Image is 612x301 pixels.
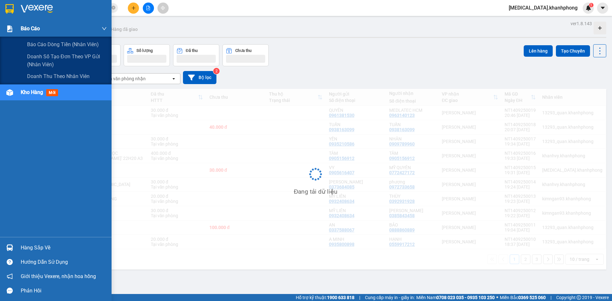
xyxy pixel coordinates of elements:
[21,25,40,32] span: Báo cáo
[590,3,592,7] span: 1
[436,295,495,300] strong: 0708 023 035 - 0935 103 250
[44,27,85,34] li: VP [PERSON_NAME]
[136,48,153,53] div: Số lượng
[7,259,13,265] span: question-circle
[3,3,92,15] li: [PERSON_NAME]
[102,75,146,82] div: Chọn văn phòng nhận
[7,288,13,294] span: message
[500,294,546,301] span: Miền Bắc
[7,273,13,279] span: notification
[21,286,107,296] div: Phản hồi
[550,294,551,301] span: |
[27,40,99,48] span: Báo cáo dòng tiền (nhân viên)
[131,6,136,10] span: plus
[161,6,165,10] span: aim
[27,53,107,68] span: Doanh số tạo đơn theo VP gửi (nhân viên)
[327,295,354,300] strong: 1900 633 818
[21,272,96,280] span: Giới thiệu Vexere, nhận hoa hồng
[222,44,269,66] button: Chưa thu
[594,22,606,34] div: Tạo kho hàng mới
[556,45,590,57] button: Tạo Chuyến
[112,6,115,10] span: close-circle
[524,45,553,57] button: Lên hàng
[496,296,498,299] span: ⚪️
[518,295,546,300] strong: 0369 525 060
[3,27,44,48] li: VP Văn Phòng [PERSON_NAME] (Mường Thanh)
[504,4,583,12] span: [MEDICAL_DATA].khanhphong
[124,44,170,66] button: Số lượng
[143,3,154,14] button: file-add
[213,68,220,74] sup: 2
[46,89,58,96] span: mới
[416,294,495,301] span: Miền Nam
[597,3,608,14] button: caret-down
[146,6,150,10] span: file-add
[21,257,107,267] div: Hướng dẫn sử dụng
[44,35,48,40] span: environment
[106,22,143,37] button: Hàng đã giao
[571,20,592,27] div: ver 1.8.143
[3,3,25,25] img: logo.jpg
[21,243,107,253] div: Hàng sắp về
[586,5,591,11] img: icon-new-feature
[589,3,594,7] sup: 1
[294,187,338,197] div: Đang tải dữ liệu
[183,71,216,84] button: Bộ lọc
[6,244,13,251] img: warehouse-icon
[173,44,219,66] button: Đã thu
[600,5,606,11] span: caret-down
[5,4,14,14] img: logo-vxr
[128,3,139,14] button: plus
[44,35,79,54] b: 293 [PERSON_NAME], PPhạm Ngũ Lão
[6,25,13,32] img: solution-icon
[112,5,115,11] span: close-circle
[296,294,354,301] span: Hỗ trợ kỹ thuật:
[186,48,198,53] div: Đã thu
[27,72,90,80] span: Doanh thu theo nhân viên
[102,26,107,31] span: down
[577,295,581,300] span: copyright
[171,76,176,81] svg: open
[6,89,13,96] img: warehouse-icon
[359,294,360,301] span: |
[365,294,415,301] span: Cung cấp máy in - giấy in:
[235,48,251,53] div: Chưa thu
[21,89,43,95] span: Kho hàng
[157,3,169,14] button: aim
